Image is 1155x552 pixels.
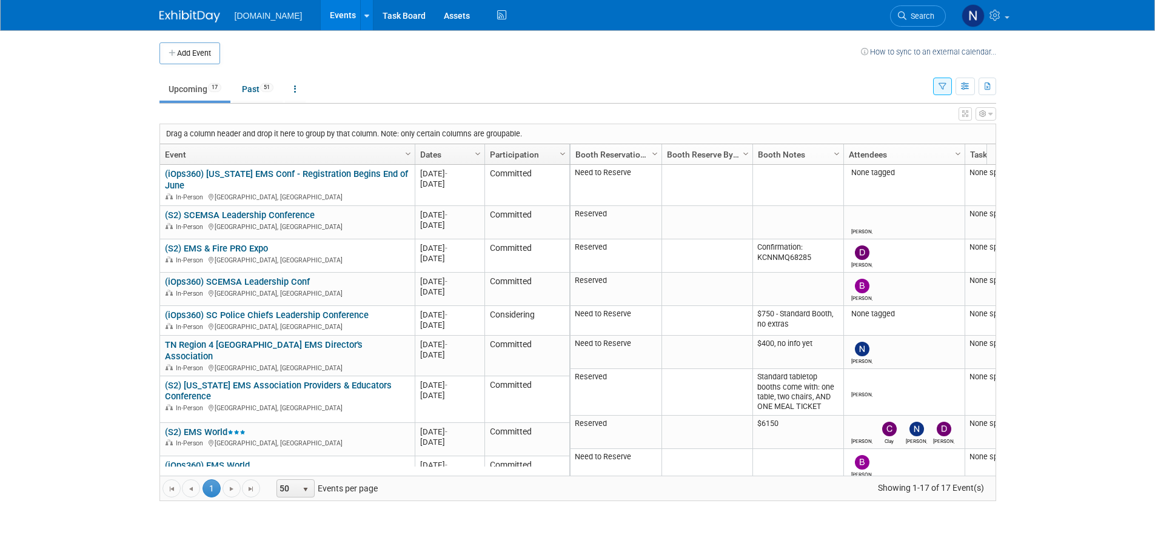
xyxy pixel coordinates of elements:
div: None tagged [848,168,960,178]
img: Dave/Rob . [937,422,951,436]
a: Go to the previous page [182,479,200,497]
div: None specified [969,276,1033,285]
a: Tasks [970,144,1029,165]
span: 17 [208,83,221,92]
span: - [445,310,447,319]
td: Committed [484,206,569,239]
div: [DATE] [420,427,479,437]
span: Column Settings [473,149,483,159]
div: Dave/Rob . [851,260,872,268]
a: Column Settings [830,144,843,162]
div: [DATE] [420,380,479,390]
span: Column Settings [403,149,413,159]
div: Brian Lawless [851,470,872,477]
span: Go to the next page [227,484,236,494]
span: - [445,427,447,436]
img: In-Person Event [166,439,173,445]
div: [DATE] [420,320,479,330]
span: Go to the previous page [186,484,196,494]
span: [DOMAIN_NAME] [235,11,303,21]
img: Brian Lawless [855,455,869,470]
span: - [445,277,447,286]
img: In-Person Event [166,256,173,262]
div: None specified [969,309,1033,319]
div: [GEOGRAPHIC_DATA], [GEOGRAPHIC_DATA] [165,437,409,448]
span: 1 [203,479,221,497]
a: (iOps360) EMS World [165,460,250,471]
span: - [445,210,447,219]
a: Event [165,144,407,165]
div: [DATE] [420,339,479,350]
span: In-Person [176,404,207,412]
span: - [445,244,447,253]
div: None specified [969,209,1033,219]
img: In-Person Event [166,364,173,370]
div: [DATE] [420,390,479,401]
span: In-Person [176,193,207,201]
div: Drew Saucier [851,436,872,444]
span: - [445,461,447,470]
a: Search [890,5,946,27]
td: Considering [484,306,569,336]
td: $6150 [752,416,843,449]
td: Reserved [571,369,661,416]
div: [DATE] [420,168,479,179]
a: Past51 [233,78,283,101]
span: In-Person [176,256,207,264]
img: In-Person Event [166,223,173,229]
a: (S2) SCEMSA Leadership Conference [165,210,315,221]
div: None specified [969,372,1033,382]
span: In-Person [176,364,207,372]
div: Nicholas Fischer [851,356,872,364]
td: Need to Reserve [571,336,661,369]
img: Drew Saucier [855,422,869,436]
div: [DATE] [420,460,479,470]
span: 50 [277,480,298,497]
td: Need to Reserve [571,306,661,336]
span: Go to the first page [167,484,176,494]
img: In-Person Event [166,290,173,296]
div: Brian Lawless [851,293,872,301]
span: - [445,381,447,390]
div: [GEOGRAPHIC_DATA], [GEOGRAPHIC_DATA] [165,221,409,231]
span: Go to the last page [246,484,256,494]
a: Column Settings [739,144,752,162]
div: None specified [969,452,1033,462]
a: Dates [420,144,477,165]
img: Nicholas Fischer [962,4,985,27]
span: 51 [260,83,273,92]
span: Column Settings [953,149,963,159]
td: Standard tabletop booths come with: one table, two chairs, AND ONE MEAL TICKET [752,369,843,416]
div: [DATE] [420,243,479,253]
a: (S2) EMS World [165,427,246,437]
span: In-Person [176,290,207,298]
td: Need to Reserve [571,449,661,482]
a: Column Settings [556,144,569,162]
a: Participation [490,144,561,165]
span: - [445,169,447,178]
button: Add Event [159,42,220,64]
div: Drew Saucier [851,390,872,397]
a: TN Region 4 [GEOGRAPHIC_DATA] EMS Director's Association [165,339,363,362]
div: [DATE] [420,210,479,220]
span: Events per page [261,479,390,497]
span: Search [906,12,934,21]
img: Nicholas Fischer [909,422,924,436]
span: select [301,485,310,494]
td: Reserved [571,239,661,273]
img: ExhibitDay [159,10,220,22]
a: (iOps360) SCEMSA Leadership Conf [165,276,310,287]
span: In-Person [176,323,207,331]
span: In-Person [176,439,207,447]
div: None specified [969,242,1033,252]
img: Drew Saucier [855,212,869,227]
a: (iOps360) [US_STATE] EMS Conf - Registration Begins End of June [165,168,408,191]
a: Go to the last page [242,479,260,497]
td: $750 - Standard Booth, no extras [752,306,843,336]
div: None tagged [848,309,960,319]
div: [DATE] [420,350,479,360]
a: How to sync to an external calendar... [861,47,996,56]
a: Column Settings [471,144,484,162]
div: [DATE] [420,253,479,264]
div: [GEOGRAPHIC_DATA], [GEOGRAPHIC_DATA] [165,254,409,265]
